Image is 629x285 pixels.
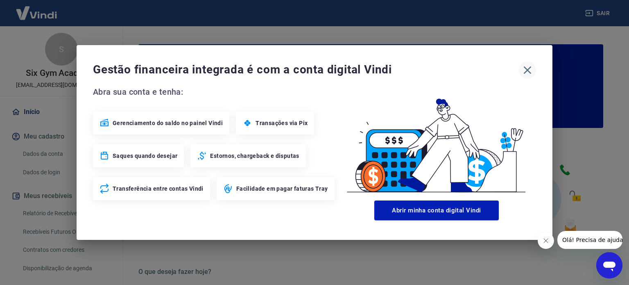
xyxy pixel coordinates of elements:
span: Estornos, chargeback e disputas [210,152,299,160]
span: Gestão financeira integrada é com a conta digital Vindi [93,62,519,78]
span: Facilidade em pagar faturas Tray [236,185,328,193]
span: Abra sua conta e tenha: [93,85,337,98]
iframe: Botão para abrir a janela de mensagens [596,252,622,278]
button: Abrir minha conta digital Vindi [374,201,499,220]
span: Gerenciamento do saldo no painel Vindi [113,119,223,127]
img: Good Billing [337,85,536,197]
iframe: Fechar mensagem [538,233,554,249]
iframe: Mensagem da empresa [557,231,622,249]
span: Saques quando desejar [113,152,177,160]
span: Transferência entre contas Vindi [113,185,204,193]
span: Transações via Pix [256,119,308,127]
span: Olá! Precisa de ajuda? [5,6,69,12]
